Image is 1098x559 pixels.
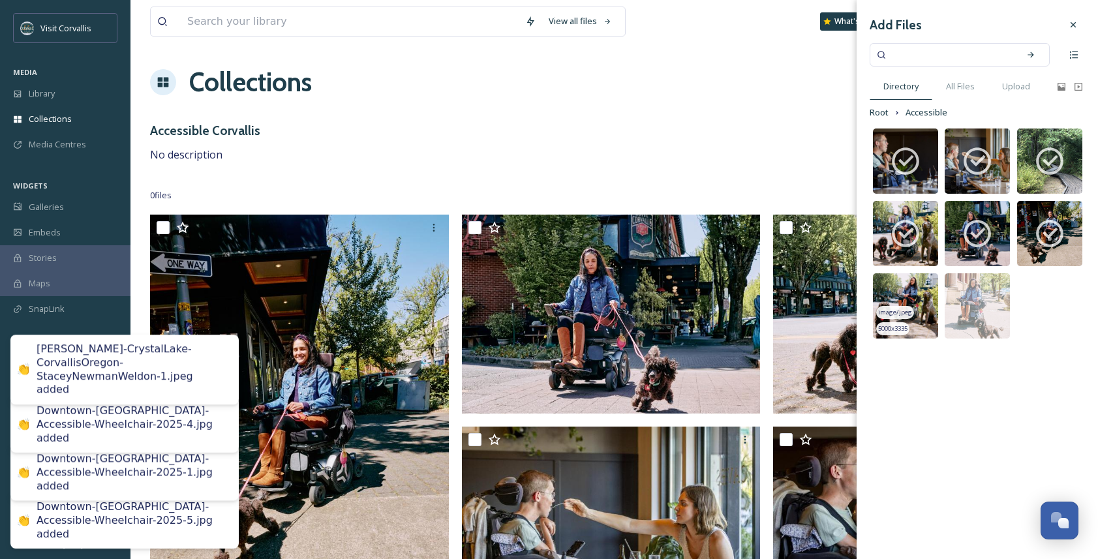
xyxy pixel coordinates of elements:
span: Collections [29,113,72,125]
span: All Files [946,80,975,93]
input: Search your library [181,7,519,36]
h3: Accessible Corvallis [150,121,260,140]
span: Accessible [906,106,947,119]
span: Media Centres [29,138,86,151]
img: Downtown-Corvallis-Accessible-Wheelchair-2025-1.jpg [462,215,761,414]
span: WIDGETS [13,181,48,190]
img: 59e4c5ed-3513-422f-ae97-981b2243393a.jpg [873,273,938,339]
div: 👏 [17,417,30,431]
span: Stories [29,252,57,264]
span: image/jpeg [878,308,912,317]
span: MEDIA [13,67,37,77]
span: No description [150,147,222,162]
span: Galleries [29,201,64,213]
img: b7ff1f99-73d8-433e-a396-91ec79f70f45.jpg [873,201,938,266]
span: Root [870,106,889,119]
img: dd89c7a3-4c0d-4422-bc08-8094a21d2a6b.jpg [1017,201,1082,266]
a: View all files [542,8,618,34]
div: Downtown-[GEOGRAPHIC_DATA]-Accessible-Wheelchair-2025-5.jpg added [37,500,226,541]
img: 7db84058-8519-4b22-8b9d-ed9facb3a1be.jpg [945,273,1010,339]
a: Collections [189,63,312,102]
span: Library [29,87,55,100]
img: 2568e76e-9d73-4aab-bebc-7934ed2e69e9.jpg [945,201,1010,266]
img: 77206066-7564-4511-8494-85175ec98ee8.jpg [1017,128,1082,194]
div: Downtown-[GEOGRAPHIC_DATA]-Accessible-Wheelchair-2025-4.jpg added [37,404,226,444]
img: e746ed3f-d9f3-4723-8f9a-a6913b00cdd5.jpg [873,128,938,194]
span: 0 file s [150,189,172,202]
div: 👏 [17,363,30,376]
div: 👏 [17,513,30,527]
div: Downtown-[GEOGRAPHIC_DATA]-Accessible-Wheelchair-2025-1.jpg added [37,452,226,492]
div: 👏 [17,466,30,479]
span: Maps [29,277,50,290]
h3: Add Files [870,16,922,35]
span: Directory [883,80,919,93]
img: Downtown-Corvallis-Accessible-Wheelchair-2025-4.jpg [773,215,1072,414]
span: SnapLink [29,303,65,315]
span: Visit Corvallis [40,22,91,34]
div: [PERSON_NAME]-CrystalLake-CorvallisOregon-StaceyNewmanWeldon-1.jpeg added [37,342,226,397]
span: 5000 x 3335 [878,324,907,333]
button: Open Chat [1041,502,1078,539]
span: Upload [1002,80,1030,93]
img: visit-corvallis-badge-dark-blue-orange%281%29.png [21,22,34,35]
a: What's New [820,12,885,31]
span: Embeds [29,226,61,239]
img: 858fbe5d-3dd9-4da9-9c1c-0a508d52855f.jpg [945,128,1010,194]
